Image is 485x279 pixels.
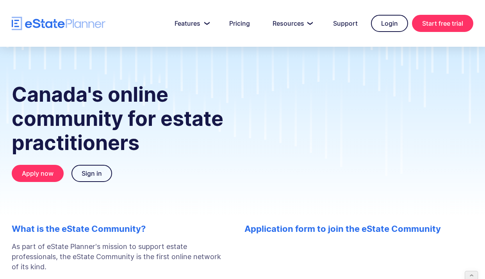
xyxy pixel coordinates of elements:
[263,16,320,31] a: Resources
[12,17,105,30] a: home
[244,224,473,234] h2: Application form to join the eState Community
[371,15,408,32] a: Login
[12,224,229,234] h2: What is the eState Community?
[12,242,229,272] p: As part of eState Planner's mission to support estate professionals, the eState Community is the ...
[71,165,112,182] a: Sign in
[324,16,367,31] a: Support
[12,165,64,182] a: Apply now
[412,15,473,32] a: Start free trial
[220,16,259,31] a: Pricing
[165,16,216,31] a: Features
[12,82,223,155] strong: Canada's online community for estate practitioners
